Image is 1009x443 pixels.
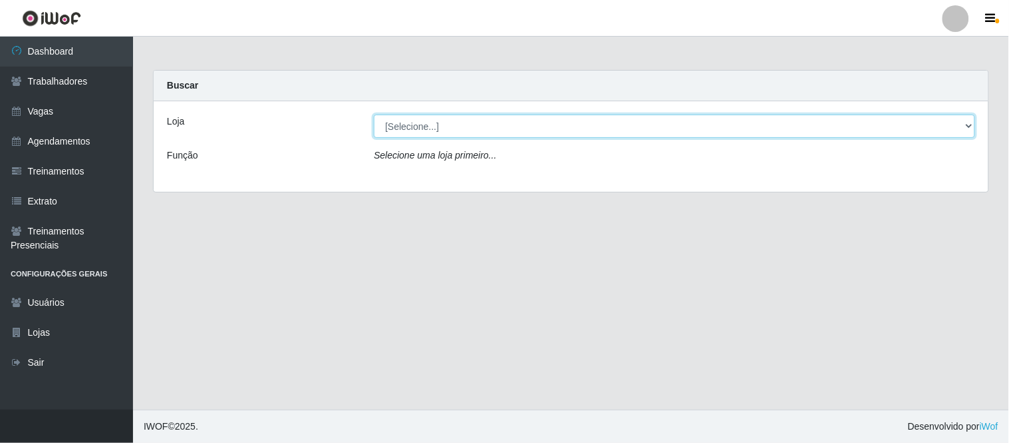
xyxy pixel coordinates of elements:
[167,149,198,163] label: Função
[374,150,496,161] i: Selecione uma loja primeiro...
[22,10,81,27] img: CoreUI Logo
[980,421,998,432] a: iWof
[144,420,198,434] span: © 2025 .
[908,420,998,434] span: Desenvolvido por
[167,115,184,129] label: Loja
[144,421,168,432] span: IWOF
[167,80,198,91] strong: Buscar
